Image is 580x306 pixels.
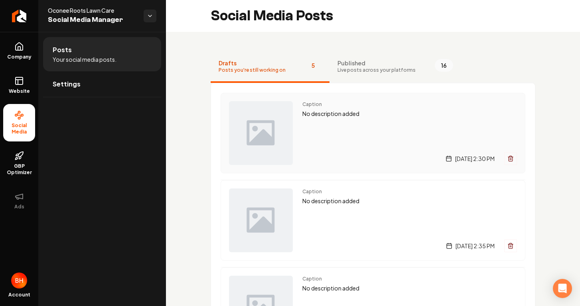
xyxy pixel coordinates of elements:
[3,185,35,216] button: Ads
[11,273,27,288] button: Open user button
[53,45,72,55] span: Posts
[221,93,525,173] a: Post previewCaptionNo description added[DATE] 2:30 PM
[53,55,116,63] span: Your social media posts.
[3,145,35,182] a: GBP Optimizer
[8,292,30,298] span: Account
[302,284,517,293] p: No description added
[11,204,28,210] span: Ads
[302,188,517,195] span: Caption
[221,180,525,261] a: Post previewCaptionNo description added[DATE] 2:35 PM
[12,10,27,22] img: Rebolt Logo
[11,273,27,288] img: Brady Hopkins
[3,163,35,176] span: GBP Optimizer
[48,6,137,14] span: Oconee Roots Lawn Care
[219,59,286,67] span: Drafts
[219,67,286,73] span: Posts you're still working on
[6,88,33,94] span: Website
[229,101,293,165] img: Post preview
[53,79,81,89] span: Settings
[455,155,495,163] span: [DATE] 2:30 PM
[48,14,137,25] span: Social Media Manager
[337,67,416,73] span: Live posts across your platforms
[435,59,453,72] span: 16
[302,276,517,282] span: Caption
[302,101,517,108] span: Caption
[302,196,517,206] p: No description added
[329,51,461,83] button: PublishedLive posts across your platforms16
[3,70,35,101] a: Website
[302,109,517,118] p: No description added
[4,54,35,60] span: Company
[3,35,35,67] a: Company
[211,8,333,24] h2: Social Media Posts
[229,188,293,252] img: Post preview
[3,122,35,135] span: Social Media
[43,71,161,97] a: Settings
[337,59,416,67] span: Published
[211,51,535,83] nav: Tabs
[456,242,495,250] span: [DATE] 2:35 PM
[553,279,572,298] div: Open Intercom Messenger
[211,51,329,83] button: DraftsPosts you're still working on5
[305,59,322,72] span: 5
